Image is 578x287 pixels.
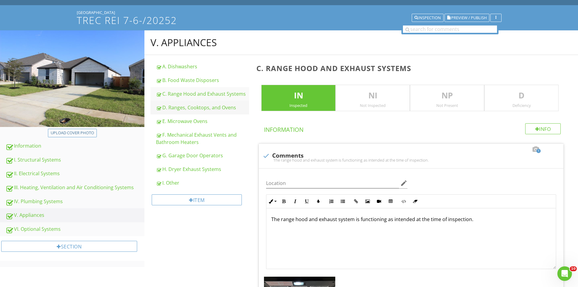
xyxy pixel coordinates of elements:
div: Not Present [410,103,484,108]
iframe: Intercom live chat [557,266,572,281]
a: Inspection [412,15,444,20]
h1: TREC REI 7-6-/20252 [77,15,502,26]
div: Info [525,123,561,134]
p: NP [410,90,484,102]
p: IN [262,90,335,102]
h3: C. Range Hood and Exhaust Systems [256,64,568,72]
span: 10 [570,266,577,271]
p: D [485,90,558,102]
button: Upload cover photo [48,129,97,137]
div: Upload cover photo [51,130,94,136]
div: I. Other [156,179,249,186]
div: C. Range Hood and Exhaust Systems [156,90,249,97]
input: Location [266,178,399,188]
i: edit [400,179,407,187]
button: Underline (Ctrl+U) [301,196,313,207]
div: II. Electrical Systems [5,170,144,178]
button: Insert Table [385,196,396,207]
div: IV. Plumbing Systems [5,198,144,206]
div: G. Garage Door Operators [156,152,249,159]
div: [GEOGRAPHIC_DATA] [77,10,502,15]
div: V. Appliances [5,211,144,219]
button: Insert Link (Ctrl+K) [350,196,362,207]
div: III. Heating, Ventilation and Air Conditioning Systems [5,184,144,192]
a: Preview / Publish [444,15,489,20]
div: B. Food Waste Disposers [156,77,249,84]
button: Insert Image (Ctrl+P) [362,196,373,207]
div: F. Mechanical Exhaust Vents and Bathroom Heaters [156,131,249,146]
div: Inspection [414,16,441,20]
button: Preview / Publish [444,14,489,22]
div: Not Inspected [336,103,410,108]
div: The range hood and exhaust system is functioning as intended at the time of inspection. [262,158,560,162]
div: D. Ranges, Cooktops, and Ovens [156,104,249,111]
div: E. Microwave Ovens [156,118,249,125]
button: Code View [398,196,409,207]
div: Inspected [262,103,335,108]
p: The range hood and exhaust system is functioning as intended at the time of inspection. [271,216,551,223]
button: Unordered List [337,196,349,207]
div: H. Dryer Exhaust Systems [156,166,249,173]
button: Italic (Ctrl+I) [289,196,301,207]
div: A. Dishwashers [156,63,249,70]
input: search for comments [403,26,497,33]
div: Item [152,194,242,205]
button: Inspection [412,14,444,22]
button: Insert Video [373,196,385,207]
div: VI. Optional Systems [5,225,144,233]
span: Preview / Publish [451,16,487,20]
button: Bold (Ctrl+B) [278,196,289,207]
div: Information [5,142,144,150]
span: 1 [536,149,541,153]
div: I. Structural Systems [5,156,144,164]
p: NI [336,90,410,102]
div: Section [1,241,137,252]
div: Deficiency [485,103,558,108]
button: Inline Style [266,196,278,207]
div: V. Appliances [150,36,217,49]
h4: Information [264,123,561,134]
